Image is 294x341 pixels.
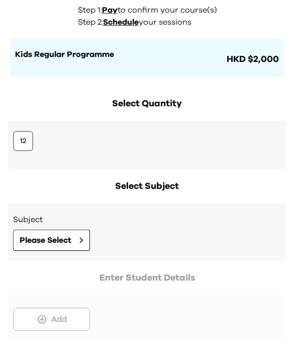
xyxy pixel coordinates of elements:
button: 12 [13,131,33,151]
h2: Select Subject [8,179,286,193]
p: Step 1: to confirm your course(s) [78,4,223,16]
button: Please Select [13,230,90,251]
span: HKD $2,000 [225,52,279,66]
span: Pay [102,6,118,14]
span: Schedule [103,18,139,26]
h2: Select Quantity [8,97,286,111]
h1: Kids Regular Programme [15,48,225,60]
p: Step 2: your sessions [78,16,223,28]
span: Please Select [20,234,71,246]
h3: Subject [13,214,281,226]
